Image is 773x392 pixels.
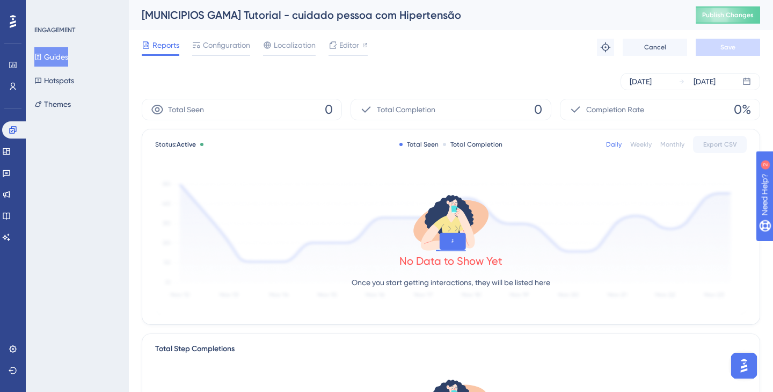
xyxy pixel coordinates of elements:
[703,140,737,149] span: Export CSV
[630,75,652,88] div: [DATE]
[34,47,68,67] button: Guides
[586,103,644,116] span: Completion Rate
[75,5,78,14] div: 2
[443,140,502,149] div: Total Completion
[696,39,760,56] button: Save
[274,39,316,52] span: Localization
[203,39,250,52] span: Configuration
[693,136,747,153] button: Export CSV
[399,253,502,268] div: No Data to Show Yet
[352,276,550,289] p: Once you start getting interactions, they will be listed here
[623,39,687,56] button: Cancel
[630,140,652,149] div: Weekly
[34,95,71,114] button: Themes
[325,101,333,118] span: 0
[34,26,75,34] div: ENGAGEMENT
[168,103,204,116] span: Total Seen
[155,140,196,149] span: Status:
[694,75,716,88] div: [DATE]
[25,3,67,16] span: Need Help?
[377,103,435,116] span: Total Completion
[720,43,735,52] span: Save
[142,8,669,23] div: [MUNICIPIOS GAMA] Tutorial - cuidado pessoa com Hipertensão
[606,140,622,149] div: Daily
[660,140,684,149] div: Monthly
[152,39,179,52] span: Reports
[728,350,760,382] iframe: UserGuiding AI Assistant Launcher
[339,39,359,52] span: Editor
[34,71,74,90] button: Hotspots
[702,11,754,19] span: Publish Changes
[644,43,666,52] span: Cancel
[177,141,196,148] span: Active
[155,343,235,355] div: Total Step Completions
[696,6,760,24] button: Publish Changes
[734,101,751,118] span: 0%
[534,101,542,118] span: 0
[399,140,439,149] div: Total Seen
